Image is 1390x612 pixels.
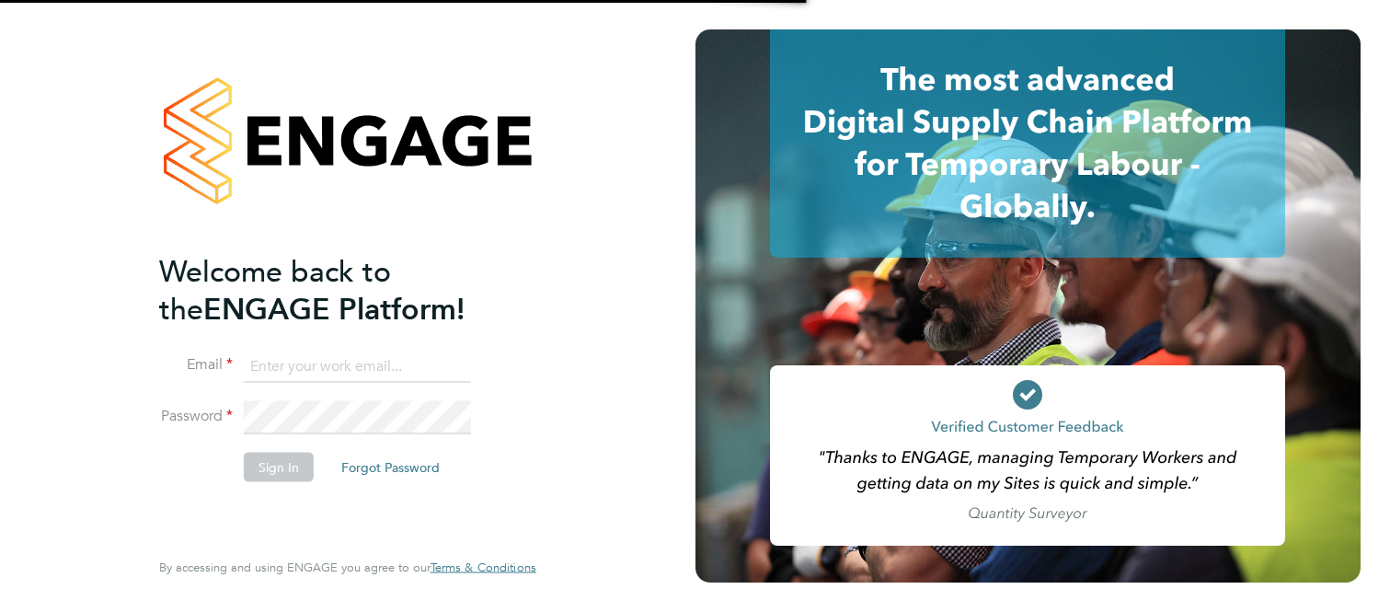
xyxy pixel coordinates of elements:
span: Welcome back to the [159,253,391,327]
input: Enter your work email... [244,350,471,383]
button: Forgot Password [327,453,454,482]
label: Password [159,407,233,426]
span: By accessing and using ENGAGE you agree to our [159,560,536,575]
h2: ENGAGE Platform! [159,252,518,328]
span: Terms & Conditions [431,560,536,575]
label: Email [159,355,233,375]
button: Sign In [244,453,314,482]
a: Terms & Conditions [431,560,536,575]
